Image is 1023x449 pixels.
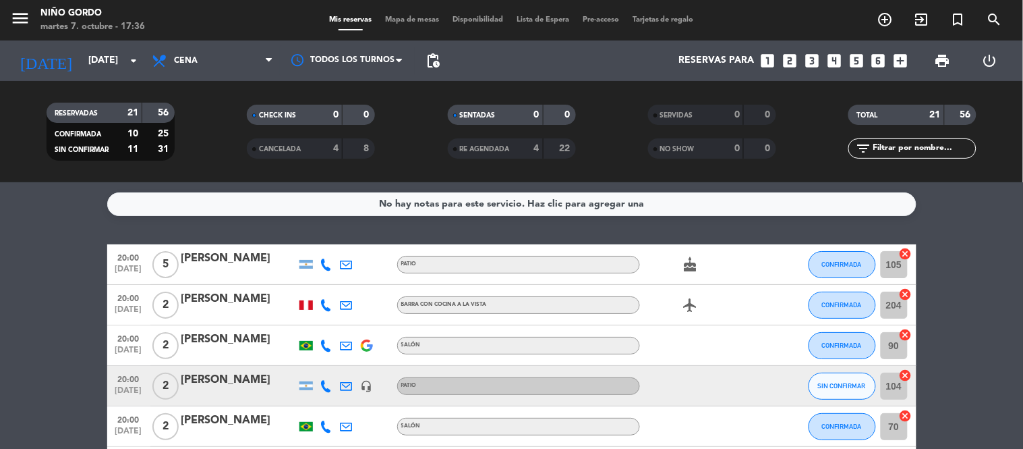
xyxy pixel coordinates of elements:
[127,129,138,138] strong: 10
[626,16,701,24] span: Tarjetas de regalo
[559,144,573,153] strong: 22
[112,265,146,280] span: [DATE]
[460,146,510,153] span: RE AGENDADA
[899,409,912,423] i: cancel
[510,16,576,24] span: Lista de Espera
[158,129,171,138] strong: 25
[856,112,877,119] span: TOTAL
[152,292,179,319] span: 2
[682,297,699,313] i: airplanemode_active
[112,330,146,346] span: 20:00
[809,373,876,400] button: SIN CONFIRMAR
[818,382,866,390] span: SIN CONFIRMAR
[425,53,441,69] span: pending_actions
[660,146,695,153] span: NO SHOW
[401,302,487,307] span: BARRA CON COCINA A LA VISTA
[809,332,876,359] button: CONFIRMADA
[935,53,951,69] span: print
[899,369,912,382] i: cancel
[55,131,101,138] span: CONFIRMADA
[181,412,296,429] div: [PERSON_NAME]
[112,411,146,427] span: 20:00
[112,371,146,386] span: 20:00
[259,146,301,153] span: CANCELADA
[534,144,539,153] strong: 4
[181,371,296,389] div: [PERSON_NAME]
[152,332,179,359] span: 2
[899,288,912,301] i: cancel
[181,290,296,308] div: [PERSON_NAME]
[877,11,894,28] i: add_circle_outline
[361,340,373,352] img: google-logo.png
[127,144,138,154] strong: 11
[803,52,821,70] i: looks_3
[855,140,871,157] i: filter_list
[10,8,30,28] i: menu
[892,52,910,70] i: add_box
[822,301,862,309] span: CONFIRMADA
[682,257,699,273] i: cake
[378,16,446,24] span: Mapa de mesas
[981,53,997,69] i: power_settings_new
[734,144,740,153] strong: 0
[152,373,179,400] span: 2
[446,16,510,24] span: Disponibilidad
[870,52,887,70] i: looks_6
[152,251,179,278] span: 5
[152,413,179,440] span: 2
[112,249,146,265] span: 20:00
[112,290,146,305] span: 20:00
[10,8,30,33] button: menu
[899,328,912,342] i: cancel
[112,427,146,442] span: [DATE]
[158,108,171,117] strong: 56
[333,144,339,153] strong: 4
[848,52,865,70] i: looks_5
[825,52,843,70] i: looks_4
[125,53,142,69] i: arrow_drop_down
[822,342,862,349] span: CONFIRMADA
[966,41,1013,81] div: LOG OUT
[333,110,339,120] strong: 0
[401,261,417,267] span: PATIO
[759,52,776,70] i: looks_one
[987,11,1003,28] i: search
[55,147,109,153] span: SIN CONFIRMAR
[809,292,876,319] button: CONFIRMADA
[55,110,98,117] span: RESERVADAS
[361,380,373,392] i: headset_mic
[259,112,296,119] span: CHECK INS
[660,112,693,119] span: SERVIDAS
[960,110,974,120] strong: 56
[765,144,773,153] strong: 0
[127,108,138,117] strong: 21
[914,11,930,28] i: exit_to_app
[678,55,754,66] span: Reservas para
[112,386,146,402] span: [DATE]
[564,110,573,120] strong: 0
[809,413,876,440] button: CONFIRMADA
[401,342,421,348] span: SALÓN
[322,16,378,24] span: Mis reservas
[781,52,798,70] i: looks_two
[364,110,372,120] strong: 0
[576,16,626,24] span: Pre-acceso
[822,261,862,268] span: CONFIRMADA
[364,144,372,153] strong: 8
[822,423,862,430] span: CONFIRMADA
[765,110,773,120] strong: 0
[401,383,417,388] span: PATIO
[10,46,82,76] i: [DATE]
[112,305,146,321] span: [DATE]
[181,331,296,348] div: [PERSON_NAME]
[40,7,145,20] div: Niño Gordo
[181,250,296,267] div: [PERSON_NAME]
[174,56,198,65] span: Cena
[401,423,421,429] span: SALÓN
[112,346,146,361] span: [DATE]
[930,110,941,120] strong: 21
[40,20,145,34] div: martes 7. octubre - 17:36
[158,144,171,154] strong: 31
[534,110,539,120] strong: 0
[379,196,644,212] div: No hay notas para este servicio. Haz clic para agregar una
